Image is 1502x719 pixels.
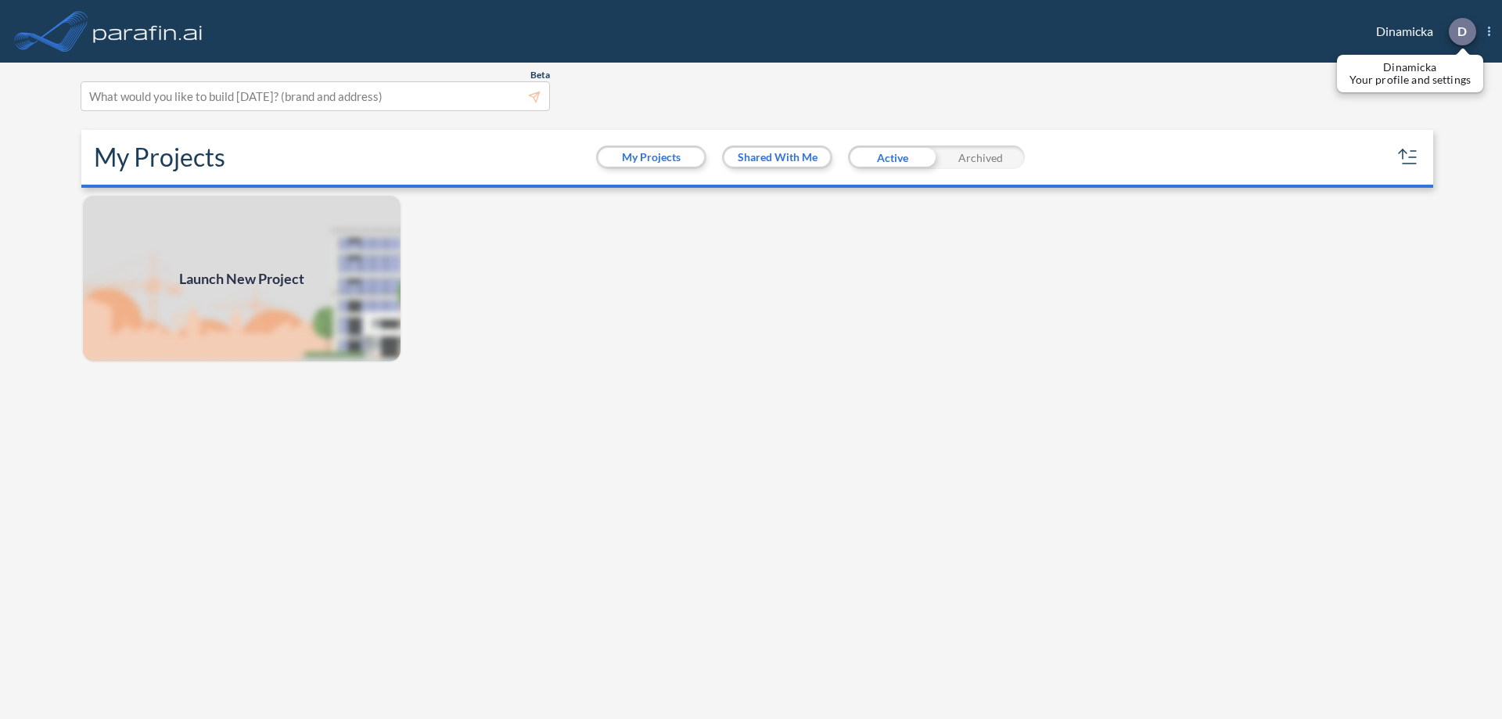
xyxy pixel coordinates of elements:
[724,148,830,167] button: Shared With Me
[598,148,704,167] button: My Projects
[81,194,402,363] a: Launch New Project
[90,16,206,47] img: logo
[81,194,402,363] img: add
[1353,18,1490,45] div: Dinamicka
[179,268,304,289] span: Launch New Project
[1457,24,1467,38] p: D
[1349,61,1471,74] p: Dinamicka
[1349,74,1471,86] p: Your profile and settings
[848,146,936,169] div: Active
[94,142,225,172] h2: My Projects
[936,146,1025,169] div: Archived
[1396,145,1421,170] button: sort
[530,69,550,81] span: Beta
